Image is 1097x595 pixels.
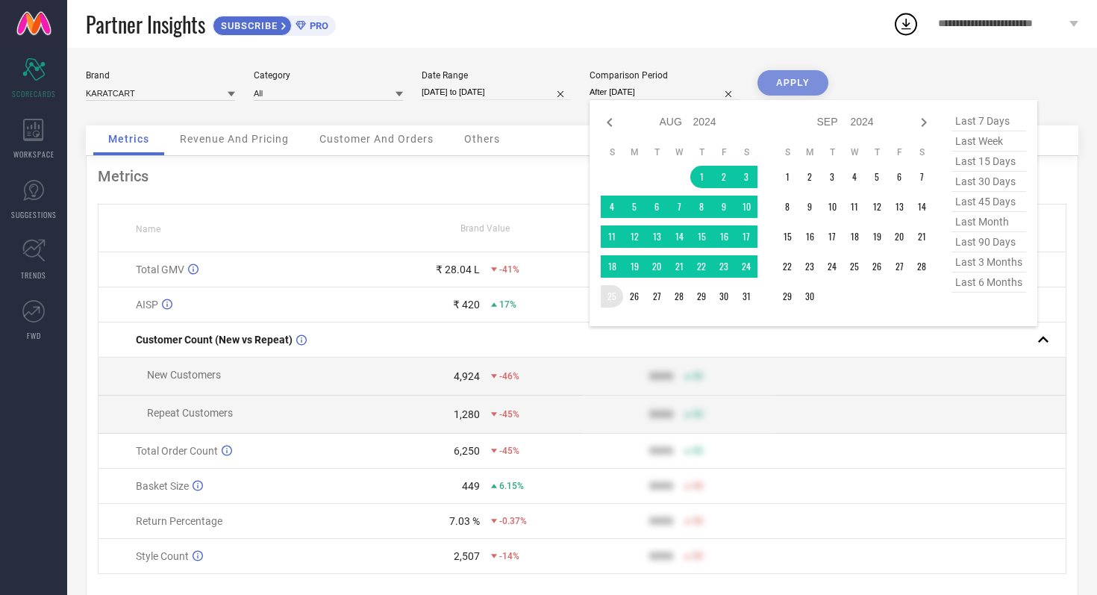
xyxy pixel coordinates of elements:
[821,146,843,158] th: Tuesday
[254,70,403,81] div: Category
[713,166,735,188] td: Fri Aug 02 2024
[460,223,510,234] span: Brand Value
[136,550,189,562] span: Style Count
[951,232,1026,252] span: last 90 days
[27,330,41,341] span: FWD
[821,225,843,248] td: Tue Sep 17 2024
[454,550,480,562] div: 2,507
[649,445,673,457] div: 9999
[798,196,821,218] td: Mon Sep 09 2024
[713,285,735,308] td: Fri Aug 30 2024
[649,550,673,562] div: 9999
[843,225,866,248] td: Wed Sep 18 2024
[690,285,713,308] td: Thu Aug 29 2024
[690,146,713,158] th: Thursday
[108,133,149,145] span: Metrics
[646,285,668,308] td: Tue Aug 27 2024
[499,446,519,456] span: -45%
[690,196,713,218] td: Thu Aug 08 2024
[776,285,798,308] td: Sun Sep 29 2024
[499,516,527,526] span: -0.37%
[910,196,933,218] td: Sat Sep 14 2024
[601,255,623,278] td: Sun Aug 18 2024
[735,285,757,308] td: Sat Aug 31 2024
[821,166,843,188] td: Tue Sep 03 2024
[693,551,703,561] span: 50
[713,255,735,278] td: Fri Aug 23 2024
[590,70,739,81] div: Comparison Period
[623,255,646,278] td: Mon Aug 19 2024
[693,409,703,420] span: 50
[136,480,189,492] span: Basket Size
[693,481,703,491] span: 50
[454,445,480,457] div: 6,250
[776,166,798,188] td: Sun Sep 01 2024
[951,172,1026,192] span: last 30 days
[464,133,500,145] span: Others
[623,225,646,248] td: Mon Aug 12 2024
[136,224,160,234] span: Name
[499,551,519,561] span: -14%
[601,146,623,158] th: Sunday
[453,299,480,311] div: ₹ 420
[12,88,56,99] span: SCORECARDS
[888,196,910,218] td: Fri Sep 13 2024
[951,111,1026,131] span: last 7 days
[436,264,480,275] div: ₹ 28.04 L
[821,255,843,278] td: Tue Sep 24 2024
[499,299,516,310] span: 17%
[454,408,480,420] div: 1,280
[668,196,690,218] td: Wed Aug 07 2024
[86,9,205,40] span: Partner Insights
[136,334,293,346] span: Customer Count (New vs Repeat)
[866,255,888,278] td: Thu Sep 26 2024
[798,255,821,278] td: Mon Sep 23 2024
[98,167,1066,185] div: Metrics
[690,166,713,188] td: Thu Aug 01 2024
[319,133,434,145] span: Customer And Orders
[499,409,519,420] span: -45%
[866,146,888,158] th: Thursday
[454,370,480,382] div: 4,924
[306,20,328,31] span: PRO
[713,196,735,218] td: Fri Aug 09 2024
[422,84,571,100] input: Select date range
[601,196,623,218] td: Sun Aug 04 2024
[668,225,690,248] td: Wed Aug 14 2024
[422,70,571,81] div: Date Range
[951,192,1026,212] span: last 45 days
[590,84,739,100] input: Select comparison period
[136,264,184,275] span: Total GMV
[646,255,668,278] td: Tue Aug 20 2024
[735,166,757,188] td: Sat Aug 03 2024
[776,196,798,218] td: Sun Sep 08 2024
[843,146,866,158] th: Wednesday
[649,515,673,527] div: 9999
[893,10,919,37] div: Open download list
[713,225,735,248] td: Fri Aug 16 2024
[649,480,673,492] div: 9999
[951,272,1026,293] span: last 6 months
[951,212,1026,232] span: last month
[462,480,480,492] div: 449
[690,255,713,278] td: Thu Aug 22 2024
[601,225,623,248] td: Sun Aug 11 2024
[915,113,933,131] div: Next month
[910,166,933,188] td: Sat Sep 07 2024
[798,166,821,188] td: Mon Sep 02 2024
[646,225,668,248] td: Tue Aug 13 2024
[910,146,933,158] th: Saturday
[951,131,1026,152] span: last week
[499,264,519,275] span: -41%
[735,255,757,278] td: Sat Aug 24 2024
[843,166,866,188] td: Wed Sep 04 2024
[888,166,910,188] td: Fri Sep 06 2024
[693,371,703,381] span: 50
[147,407,233,419] span: Repeat Customers
[623,285,646,308] td: Mon Aug 26 2024
[693,446,703,456] span: 50
[136,445,218,457] span: Total Order Count
[843,196,866,218] td: Wed Sep 11 2024
[910,255,933,278] td: Sat Sep 28 2024
[821,196,843,218] td: Tue Sep 10 2024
